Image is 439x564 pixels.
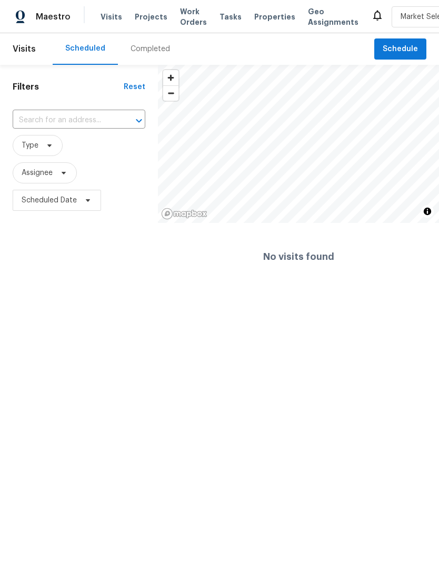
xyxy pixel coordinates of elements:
button: Zoom in [163,70,178,85]
button: Open [132,113,146,128]
span: Projects [135,12,167,22]
span: Assignee [22,168,53,178]
span: Scheduled Date [22,195,77,206]
span: Maestro [36,12,71,22]
h4: No visits found [263,251,334,262]
span: Visits [13,37,36,61]
div: Completed [131,44,170,54]
span: Toggle attribution [424,206,431,217]
input: Search for an address... [13,112,116,129]
span: Zoom out [163,86,178,101]
canvas: Map [158,65,439,223]
h1: Filters [13,82,124,92]
a: Mapbox homepage [161,208,207,220]
button: Schedule [374,38,426,60]
span: Type [22,140,38,151]
span: Visits [101,12,122,22]
button: Toggle attribution [421,205,434,218]
button: Zoom out [163,85,178,101]
div: Scheduled [65,43,105,54]
div: Reset [124,82,145,92]
span: Geo Assignments [308,6,358,27]
span: Schedule [383,43,418,56]
span: Work Orders [180,6,207,27]
span: Tasks [219,13,242,21]
span: Properties [254,12,295,22]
